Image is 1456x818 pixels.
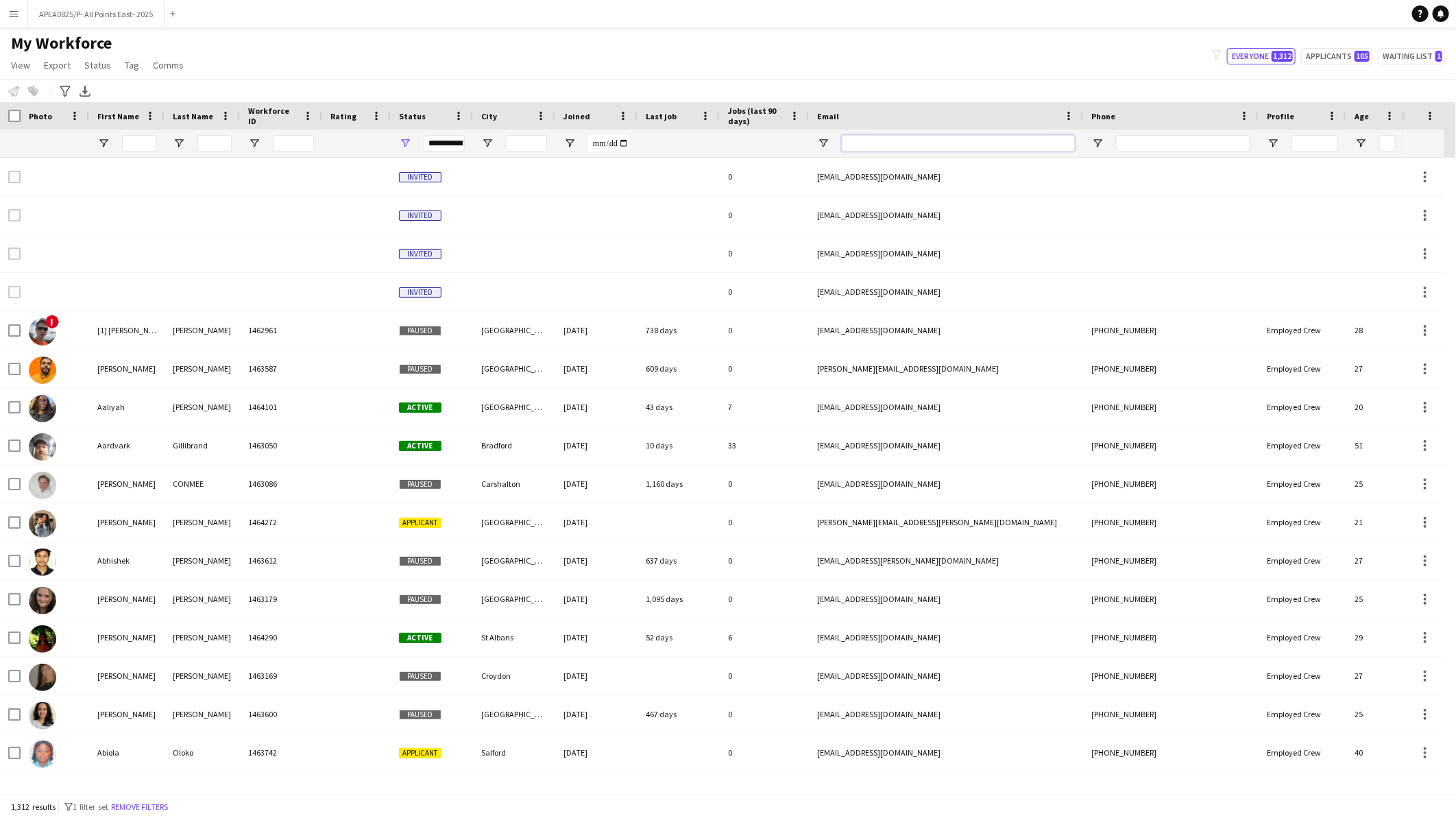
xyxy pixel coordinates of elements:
div: 25 [1346,580,1404,618]
div: [PERSON_NAME] [165,580,240,618]
div: 738 days [638,311,720,349]
div: [GEOGRAPHIC_DATA] [473,695,555,733]
div: [PHONE_NUMBER] [1083,426,1259,464]
div: 1464272 [240,503,322,541]
span: Invited [399,172,441,182]
div: 0 [720,695,809,733]
div: [DATE] [555,311,638,349]
div: [1] [PERSON_NAME] [89,311,165,349]
div: Aaliyah [89,388,165,426]
div: [GEOGRAPHIC_DATA] [473,388,555,426]
div: 10 days [638,426,720,464]
div: 51 [1346,426,1404,464]
span: View [11,59,30,71]
div: 1464101 [240,388,322,426]
img: Abhishek Bagde [29,549,56,576]
div: [PHONE_NUMBER] [1083,580,1259,618]
div: 637 days [638,542,720,579]
a: View [5,56,36,74]
a: Status [79,56,117,74]
button: Open Filter Menu [481,137,494,149]
span: Email [817,111,839,121]
span: Active [399,441,441,451]
div: 21 [1346,503,1404,541]
a: Comms [147,56,189,74]
div: Oloko [165,734,240,771]
span: Invited [399,210,441,221]
div: [DATE] [555,388,638,426]
app-action-btn: Export XLSX [77,83,93,99]
button: Open Filter Menu [817,137,829,149]
img: Abigail Hazrati [29,625,56,653]
div: [DATE] [555,734,638,771]
div: 2 [720,772,809,810]
button: Open Filter Menu [563,137,576,149]
span: Status [84,59,111,71]
div: [GEOGRAPHIC_DATA] [473,350,555,387]
input: Email Filter Input [842,135,1075,152]
button: Open Filter Menu [248,137,260,149]
div: [PERSON_NAME] [89,657,165,695]
span: Last job [646,111,677,121]
div: Employed Crew [1259,657,1346,695]
img: Abigail Kelly [29,664,56,691]
button: Open Filter Menu [173,137,185,149]
img: AARON CONMEE [29,472,56,499]
div: 0 [720,542,809,579]
div: [PERSON_NAME] [165,311,240,349]
div: 43 days [638,388,720,426]
input: Age Filter Input [1379,135,1396,152]
div: [PHONE_NUMBER] [1083,465,1259,503]
div: 0 [720,503,809,541]
div: [PERSON_NAME] [89,350,165,387]
div: 25 [1346,465,1404,503]
span: Status [399,111,426,121]
span: 1 filter set [73,802,108,812]
div: [DATE] [555,426,638,464]
div: [PHONE_NUMBER] [1083,388,1259,426]
div: 1464290 [240,618,322,656]
div: [PERSON_NAME][EMAIL_ADDRESS][PERSON_NAME][DOMAIN_NAME] [809,503,1083,541]
div: Employed Crew [1259,465,1346,503]
span: My Workforce [11,33,112,53]
div: 1,095 days [638,580,720,618]
input: Row Selection is disabled for this row (unchecked) [8,248,21,260]
div: [PHONE_NUMBER] [1083,618,1259,656]
div: 19 [1346,772,1404,810]
input: Workforce ID Filter Input [273,135,314,152]
div: 52 days [638,618,720,656]
div: [GEOGRAPHIC_DATA] [473,311,555,349]
div: [DATE] [555,350,638,387]
div: St Albans [473,618,555,656]
div: [PERSON_NAME] [89,465,165,503]
div: [PERSON_NAME] [89,618,165,656]
span: Paused [399,710,441,720]
div: 0 [720,158,809,195]
div: [PHONE_NUMBER] [1083,734,1259,771]
div: 1463169 [240,657,322,695]
div: [PERSON_NAME] [165,350,240,387]
div: 467 days [638,695,720,733]
div: [EMAIL_ADDRESS][DOMAIN_NAME] [809,695,1083,733]
div: [EMAIL_ADDRESS][DOMAIN_NAME] [809,465,1083,503]
div: [EMAIL_ADDRESS][DOMAIN_NAME] [809,580,1083,618]
span: Applicant [399,518,441,528]
div: 0 [720,350,809,387]
a: Export [38,56,76,74]
div: [PERSON_NAME] [165,542,240,579]
div: [PHONE_NUMBER] [1083,772,1259,810]
div: Employed Crew [1259,388,1346,426]
span: Age [1355,111,1369,121]
div: Employed Crew [1259,734,1346,771]
span: First Name [97,111,139,121]
input: Profile Filter Input [1291,135,1338,152]
div: [DATE] [555,503,638,541]
img: Abigail Rebello [29,702,56,730]
div: [EMAIL_ADDRESS][DOMAIN_NAME] [809,657,1083,695]
span: Photo [29,111,52,121]
div: Employed Crew [1259,772,1346,810]
div: Employed Crew [1259,542,1346,579]
div: [PERSON_NAME] [89,580,165,618]
div: 1463050 [240,426,322,464]
button: Open Filter Menu [399,137,411,149]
